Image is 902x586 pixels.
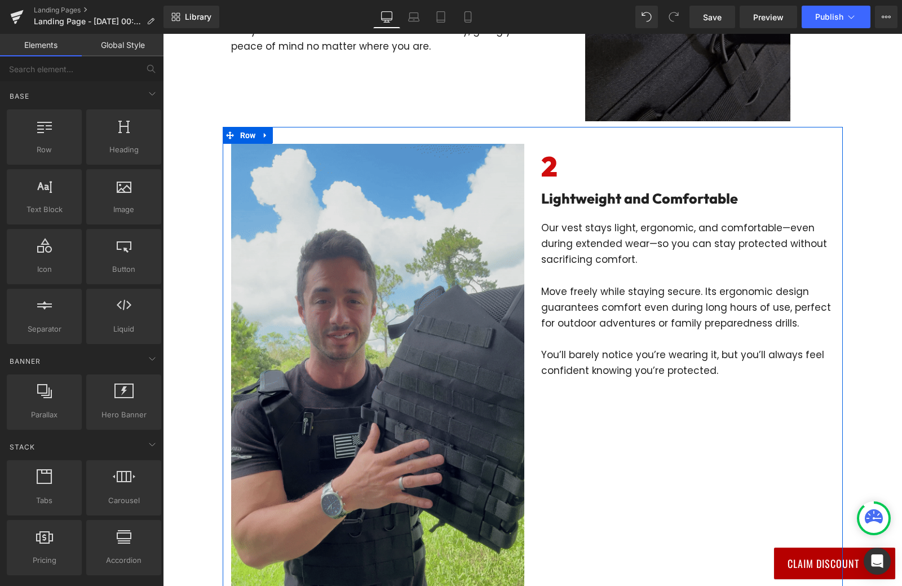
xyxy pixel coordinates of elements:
span: Pricing [10,554,78,566]
span: Row [10,144,78,156]
span: Base [8,91,30,102]
span: Row [74,93,96,110]
a: Preview [740,6,797,28]
a: Expand / Collapse [95,93,110,110]
a: Mobile [454,6,481,28]
h6: 2 [378,110,671,156]
a: Laptop [400,6,427,28]
span: Preview [753,11,784,23]
div: Open Intercom Messenger [864,548,891,575]
span: Icon [10,263,78,275]
span: Save [703,11,722,23]
button: Undo [635,6,658,28]
button: Publish [802,6,870,28]
a: Desktop [373,6,400,28]
a: Global Style [82,34,163,56]
p: Our vest stays light, ergonomic, and comfortable—even during extended wear—so you can stay protec... [378,186,671,233]
span: Library [185,12,211,22]
span: Landing Page - [DATE] 00:50:28 [34,17,142,26]
span: Image [90,204,158,215]
span: Parallax [10,409,78,421]
span: Banner [8,356,42,367]
a: Landing Pages [34,6,163,15]
span: Heading [90,144,158,156]
span: Stack [8,442,36,452]
p: Move freely while staying secure. Its ergonomic design guarantees comfort even during long hours ... [378,234,671,297]
p: You’ll barely notice you’re wearing it, but you’ll always feel confident knowing you’re protected. [378,313,671,345]
a: New Library [163,6,219,28]
span: Accordion [90,554,158,566]
span: Separator [10,323,78,335]
a: Tablet [427,6,454,28]
span: Publish [815,12,843,21]
span: Hero Banner [90,409,158,421]
span: Liquid [90,323,158,335]
span: Text Block [10,204,78,215]
h2: Lightweight and Comfortable [378,155,671,175]
button: Redo [662,6,685,28]
span: Carousel [90,495,158,506]
span: Tabs [10,495,78,506]
button: More [875,6,897,28]
span: Button [90,263,158,275]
